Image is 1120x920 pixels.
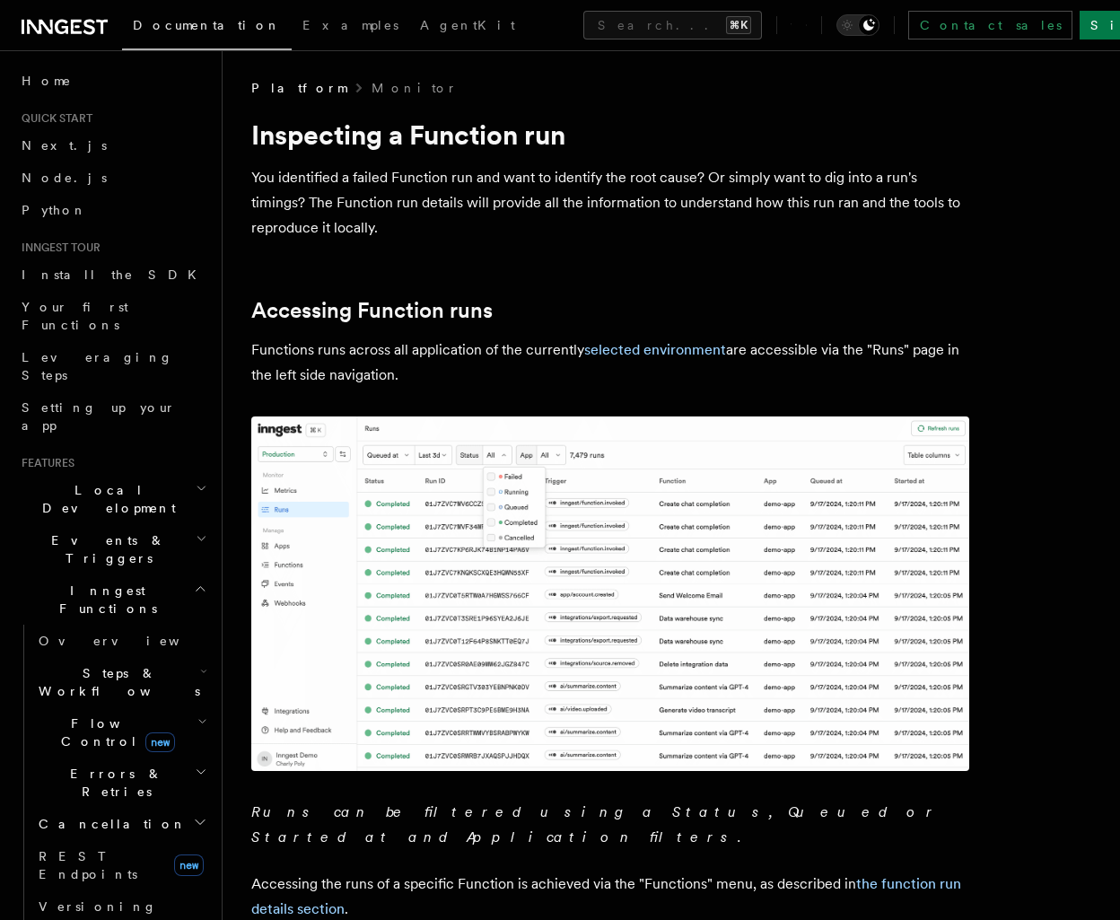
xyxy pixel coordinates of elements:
[251,165,969,241] p: You identified a failed Function run and want to identify the root cause? Or simply want to dig i...
[145,732,175,752] span: new
[14,129,211,162] a: Next.js
[22,138,107,153] span: Next.js
[22,400,176,433] span: Setting up your app
[302,18,398,32] span: Examples
[31,707,211,758] button: Flow Controlnew
[14,481,196,517] span: Local Development
[31,815,187,833] span: Cancellation
[14,341,211,391] a: Leveraging Steps
[31,765,195,801] span: Errors & Retries
[251,337,969,388] p: Functions runs across all application of the currently are accessible via the "Runs" page in the ...
[14,241,101,255] span: Inngest tour
[292,5,409,48] a: Examples
[14,474,211,524] button: Local Development
[31,664,200,700] span: Steps & Workflows
[251,298,493,323] a: Accessing Function runs
[31,625,211,657] a: Overview
[14,194,211,226] a: Python
[251,79,346,97] span: Platform
[584,341,726,358] a: selected environment
[133,18,281,32] span: Documentation
[31,808,211,840] button: Cancellation
[31,758,211,808] button: Errors & Retries
[583,11,762,39] button: Search...⌘K
[14,524,211,574] button: Events & Triggers
[31,714,197,750] span: Flow Control
[14,582,194,618] span: Inngest Functions
[251,416,969,771] img: The "Handle failed payments" Function runs list features a run in a failing state.
[22,300,128,332] span: Your first Functions
[22,72,72,90] span: Home
[14,456,74,470] span: Features
[31,657,211,707] button: Steps & Workflows
[726,16,751,34] kbd: ⌘K
[372,79,457,97] a: Monitor
[14,258,211,291] a: Install the SDK
[22,171,107,185] span: Node.js
[908,11,1072,39] a: Contact sales
[14,531,196,567] span: Events & Triggers
[251,803,940,846] em: Runs can be filtered using a Status, Queued or Started at and Application filters.
[14,65,211,97] a: Home
[14,574,211,625] button: Inngest Functions
[122,5,292,50] a: Documentation
[39,899,157,914] span: Versioning
[409,5,526,48] a: AgentKit
[22,267,207,282] span: Install the SDK
[22,203,87,217] span: Python
[174,854,204,876] span: new
[39,849,137,881] span: REST Endpoints
[420,18,515,32] span: AgentKit
[251,118,969,151] h1: Inspecting a Function run
[251,875,961,917] a: the function run details section
[14,391,211,442] a: Setting up your app
[39,634,223,648] span: Overview
[14,111,92,126] span: Quick start
[31,840,211,890] a: REST Endpointsnew
[14,291,211,341] a: Your first Functions
[14,162,211,194] a: Node.js
[836,14,879,36] button: Toggle dark mode
[22,350,173,382] span: Leveraging Steps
